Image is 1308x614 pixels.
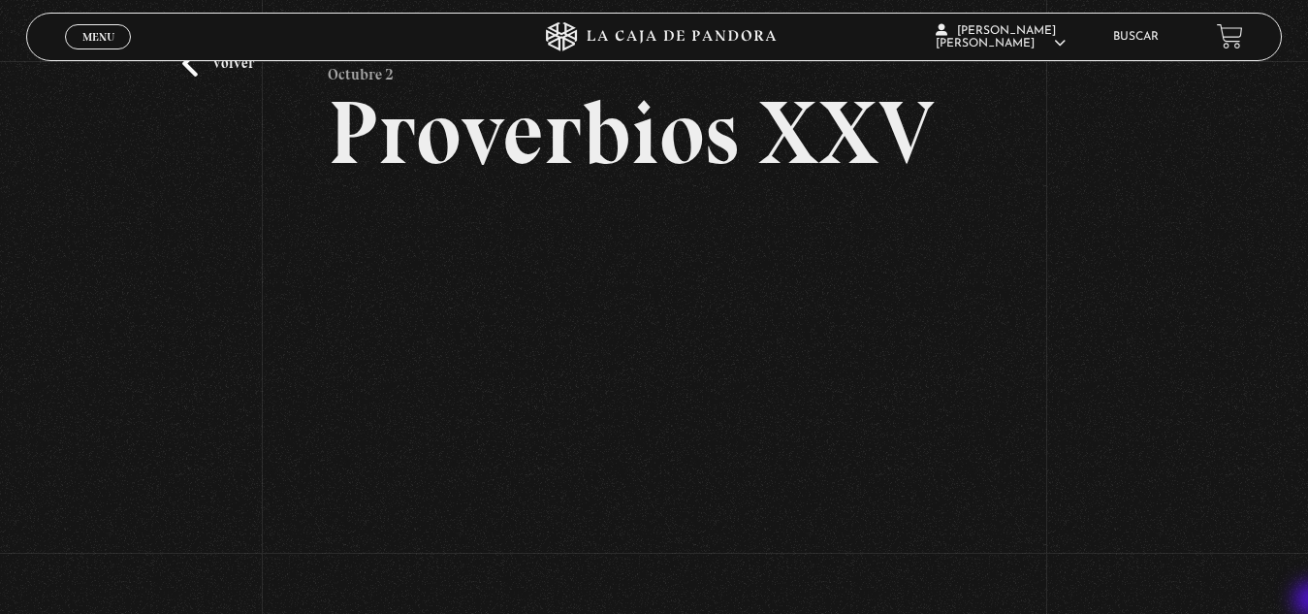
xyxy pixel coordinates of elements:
a: Buscar [1113,31,1159,43]
p: Octubre 2 [328,50,394,89]
span: Cerrar [76,47,121,60]
span: [PERSON_NAME] [PERSON_NAME] [936,25,1066,49]
h2: Proverbios XXV [328,88,980,178]
a: View your shopping cart [1217,23,1243,49]
a: Volver [182,50,254,77]
span: Menu [82,31,114,43]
